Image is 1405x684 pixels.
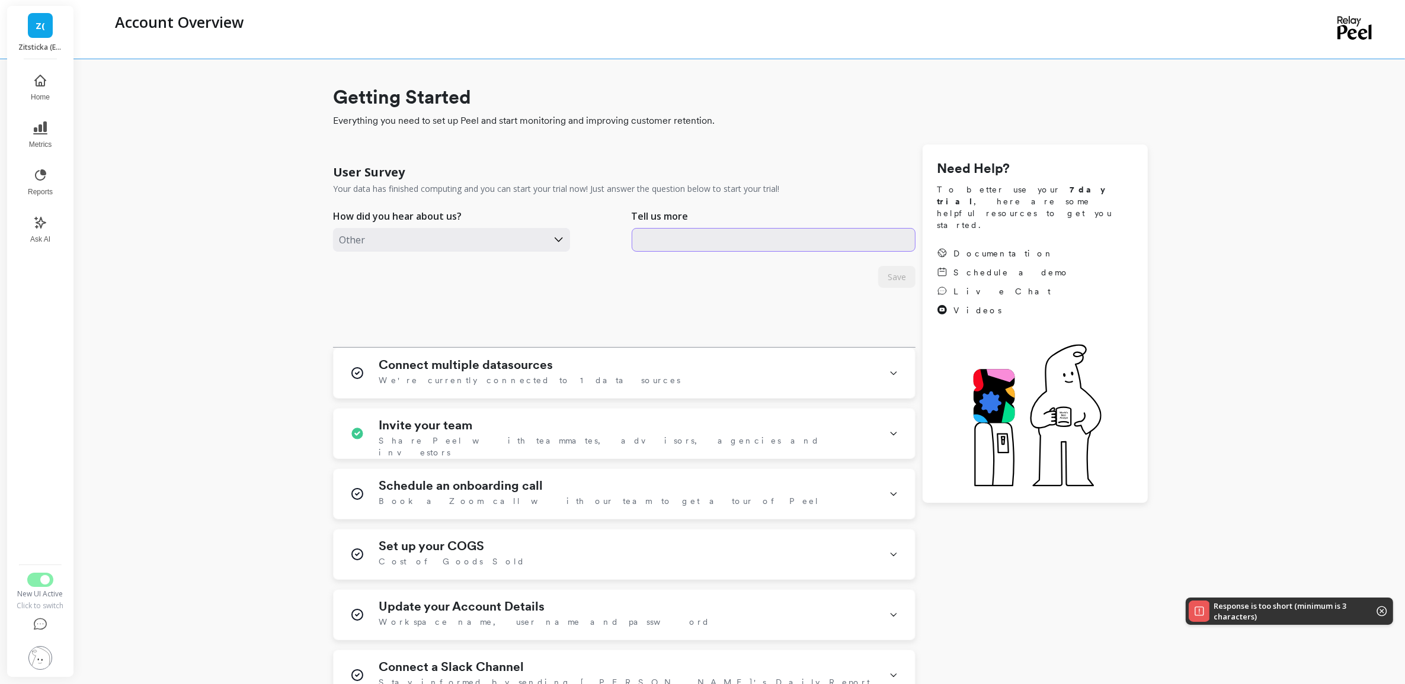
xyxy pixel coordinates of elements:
[379,555,525,567] span: Cost of Goods Sold
[16,589,65,599] div: New UI Active
[29,140,52,149] span: Metrics
[379,418,472,432] h1: Invite your team
[937,185,1115,206] strong: 7 day trial
[115,12,244,32] p: Account Overview
[21,114,60,156] button: Metrics
[953,266,1070,278] span: Schedule a demo
[30,235,50,244] span: Ask AI
[1214,600,1359,622] p: Response is too short (minimum is 3 characters)
[379,660,524,674] h1: Connect a Slack Channel
[937,184,1134,231] span: To better use your , here are some helpful resources to get you started.
[21,66,60,109] button: Home
[937,159,1134,179] h1: Need Help?
[953,285,1051,297] span: Live Chat
[19,43,62,52] p: Zitsticka (Essor)
[379,435,875,458] span: Share Peel with teammates, advisors, agencies and investors
[379,616,710,628] span: Workspace name, user name and password
[28,646,52,670] img: profile picture
[379,539,484,553] h1: Set up your COGS
[937,248,1070,259] a: Documentation
[28,187,53,197] span: Reports
[333,114,1148,128] span: Everything you need to set up Peel and start monitoring and improving customer retention.
[632,209,689,223] p: Tell us more
[21,161,60,204] button: Reports
[379,599,545,614] h1: Update your Account Details
[333,183,779,195] p: Your data has finished computing and you can start your trial now! Just answer the question below...
[16,639,65,677] button: Settings
[333,164,405,181] h1: User Survey
[379,495,820,507] span: Book a Zoom call with our team to get a tour of Peel
[333,83,1148,111] h1: Getting Started
[379,358,553,372] h1: Connect multiple datasources
[16,601,65,611] div: Click to switch
[333,209,462,223] p: How did you hear about us?
[953,304,1001,316] span: Videos
[379,479,543,493] h1: Schedule an onboarding call
[953,248,1054,259] span: Documentation
[36,19,45,33] span: Z(
[27,573,53,587] button: Switch to Legacy UI
[937,266,1070,278] a: Schedule a demo
[379,374,680,386] span: We're currently connected to 1 data sources
[937,304,1070,316] a: Videos
[21,208,60,251] button: Ask AI
[16,611,65,639] button: Help
[31,92,50,102] span: Home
